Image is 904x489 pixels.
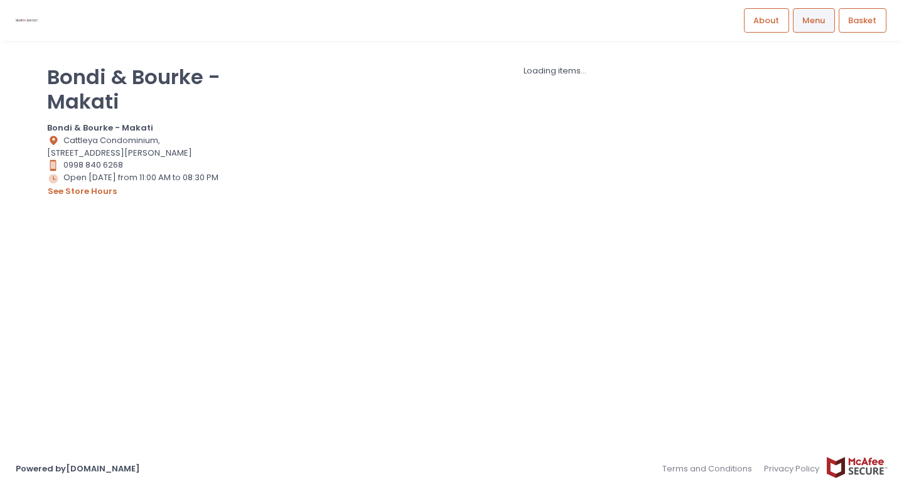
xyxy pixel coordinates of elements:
span: Menu [802,14,825,27]
button: see store hours [47,185,117,198]
div: Cattleya Condominium, [STREET_ADDRESS][PERSON_NAME] [47,134,238,159]
img: logo [16,9,38,31]
span: About [753,14,779,27]
div: 0998 840 6268 [47,159,238,171]
a: About [744,8,789,32]
div: Open [DATE] from 11:00 AM to 08:30 PM [47,171,238,198]
a: Privacy Policy [758,456,826,481]
b: Bondi & Bourke - Makati [47,122,153,134]
a: Menu [793,8,835,32]
a: Terms and Conditions [662,456,758,481]
span: Basket [848,14,876,27]
div: Loading items... [254,65,857,77]
p: Bondi & Bourke - Makati [47,65,238,114]
img: mcafee-secure [826,456,888,478]
a: Powered by[DOMAIN_NAME] [16,463,140,475]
